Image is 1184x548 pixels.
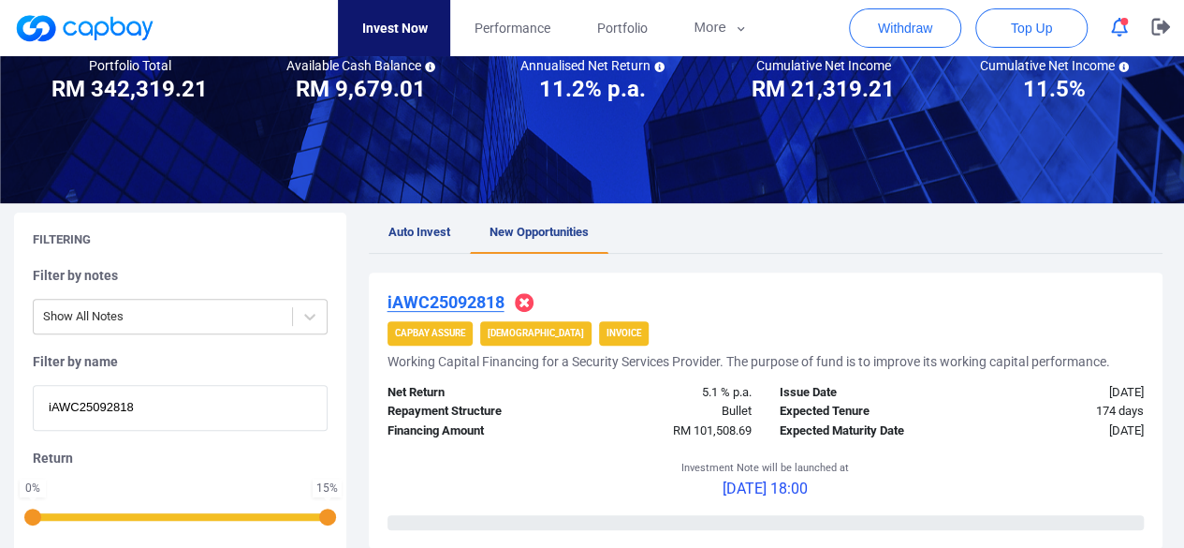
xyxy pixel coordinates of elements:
span: Top Up [1011,19,1052,37]
div: Expected Maturity Date [766,422,962,441]
button: Top Up [975,8,1088,48]
h5: Working Capital Financing for a Security Services Provider. The purpose of fund is to improve its... [387,353,1110,370]
h3: 11.2% p.a. [539,74,646,104]
span: Performance [474,18,549,38]
p: [DATE] 18:00 [681,477,849,501]
span: Portfolio [596,18,647,38]
button: Withdraw [849,8,961,48]
h5: Filtering [33,231,91,248]
h5: Available Cash Balance [286,57,435,74]
strong: [DEMOGRAPHIC_DATA] [488,328,584,338]
div: [DATE] [961,383,1158,403]
u: iAWC25092818 [387,292,504,312]
input: Enter investment note name [33,385,328,431]
h5: Filter by name [33,353,328,370]
div: 174 days [961,402,1158,422]
h3: RM 9,679.01 [296,74,426,104]
div: Net Return [373,383,570,403]
h5: Cumulative Net Income [980,57,1129,74]
span: RM 101,508.69 [673,423,752,437]
span: New Opportunities [490,225,589,239]
div: Issue Date [766,383,962,403]
div: Expected Tenure [766,402,962,422]
p: Investment Note will be launched at [681,460,849,477]
h5: Annualised Net Return [520,57,665,74]
div: Repayment Structure [373,402,570,422]
h3: RM 21,319.21 [752,74,895,104]
div: 5.1 % p.a. [569,383,766,403]
h3: RM 342,319.21 [51,74,208,104]
div: Financing Amount [373,422,570,441]
div: Bullet [569,402,766,422]
h5: Portfolio Total [89,57,171,74]
strong: Invoice [607,328,641,338]
h5: Return [33,450,328,467]
div: 0 % [23,482,42,494]
strong: CapBay Assure [395,328,465,338]
h5: Cumulative Net Income [756,57,891,74]
div: 15 % [316,482,338,494]
span: Auto Invest [388,225,450,239]
h3: 11.5% [1023,74,1086,104]
h5: Filter by notes [33,267,328,284]
div: [DATE] [961,422,1158,441]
